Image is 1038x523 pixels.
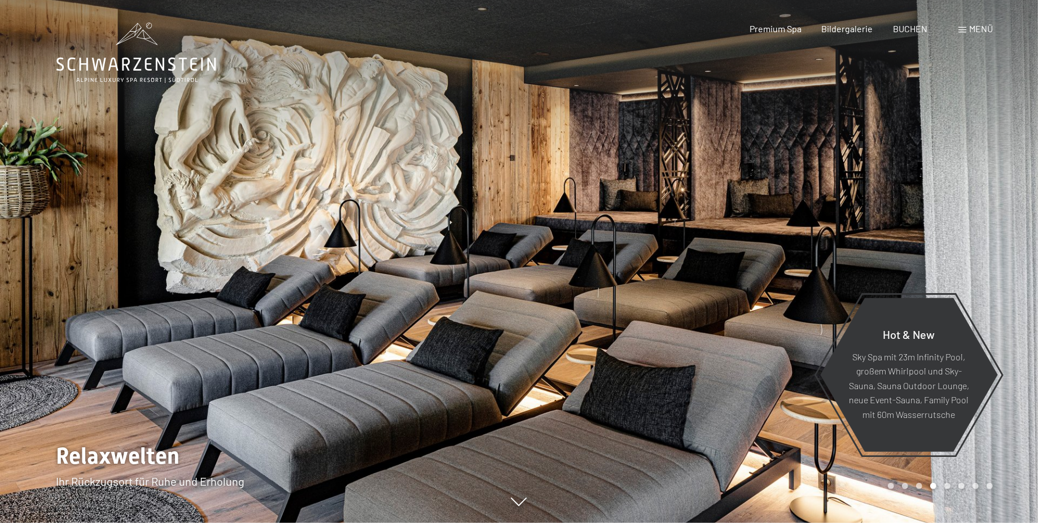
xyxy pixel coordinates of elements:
div: Carousel Page 1 [888,483,894,489]
div: Carousel Page 4 (Current Slide) [930,483,936,489]
div: Carousel Page 8 [987,483,993,489]
div: Carousel Pagination [884,483,993,489]
div: Carousel Page 5 [944,483,951,489]
div: Carousel Page 3 [916,483,922,489]
div: Carousel Page 2 [902,483,908,489]
a: BUCHEN [893,23,927,34]
div: Carousel Page 7 [973,483,979,489]
a: Hot & New Sky Spa mit 23m Infinity Pool, großem Whirlpool und Sky-Sauna, Sauna Outdoor Lounge, ne... [820,297,998,452]
span: Menü [969,23,993,34]
a: Premium Spa [750,23,802,34]
p: Sky Spa mit 23m Infinity Pool, großem Whirlpool und Sky-Sauna, Sauna Outdoor Lounge, neue Event-S... [848,350,970,422]
a: Bildergalerie [822,23,873,34]
div: Carousel Page 6 [958,483,965,489]
span: Hot & New [883,328,935,341]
